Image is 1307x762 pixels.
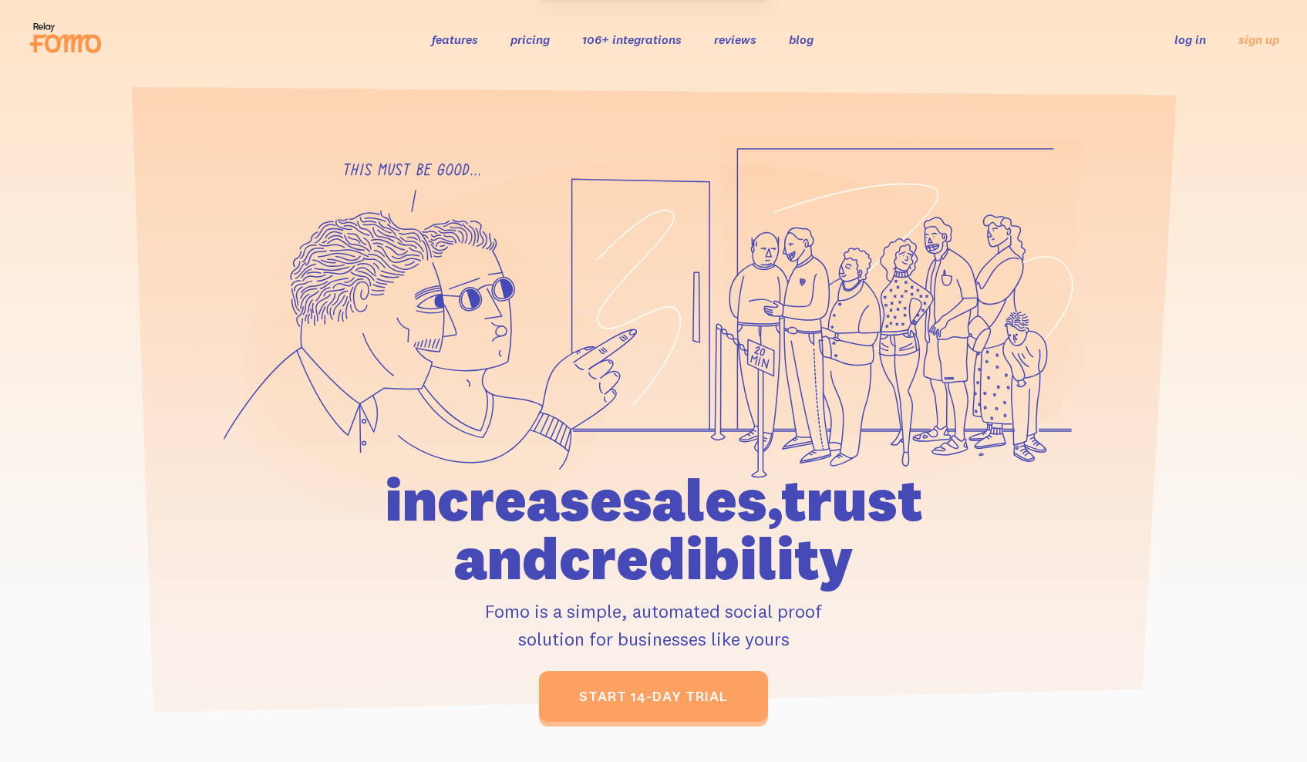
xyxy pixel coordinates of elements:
[1174,32,1206,47] a: log in
[582,32,682,47] a: 106+ integrations
[510,32,550,47] a: pricing
[297,597,1011,652] p: Fomo is a simple, automated social proof solution for businesses like yours
[432,32,478,47] a: features
[539,671,768,722] a: start 14-day trial
[297,470,1011,588] h1: increase sales, trust and credibility
[1238,32,1279,48] a: sign up
[714,32,756,47] a: reviews
[789,32,814,47] a: blog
